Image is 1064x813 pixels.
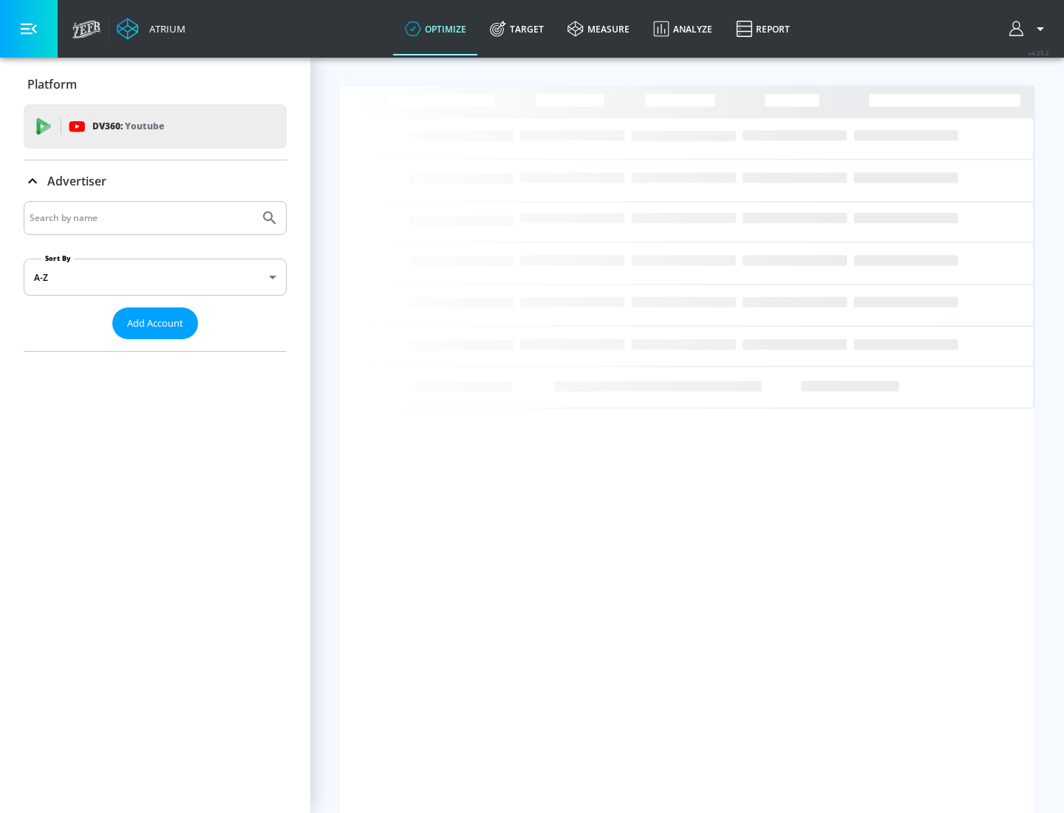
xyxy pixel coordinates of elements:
[24,104,287,149] div: DV360: Youtube
[478,2,556,55] a: Target
[556,2,641,55] a: measure
[724,2,802,55] a: Report
[92,118,164,135] p: DV360:
[24,64,287,105] div: Platform
[1029,49,1049,57] span: v 4.25.2
[125,118,164,134] p: Youtube
[27,76,77,92] p: Platform
[24,201,287,351] div: Advertiser
[47,173,106,189] p: Advertiser
[117,18,185,40] a: Atrium
[127,315,183,332] span: Add Account
[112,307,198,339] button: Add Account
[393,2,478,55] a: optimize
[641,2,724,55] a: Analyze
[143,22,185,35] div: Atrium
[42,254,74,263] label: Sort By
[24,160,287,202] div: Advertiser
[24,339,287,351] nav: list of Advertiser
[24,259,287,296] div: A-Z
[30,208,253,228] input: Search by name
